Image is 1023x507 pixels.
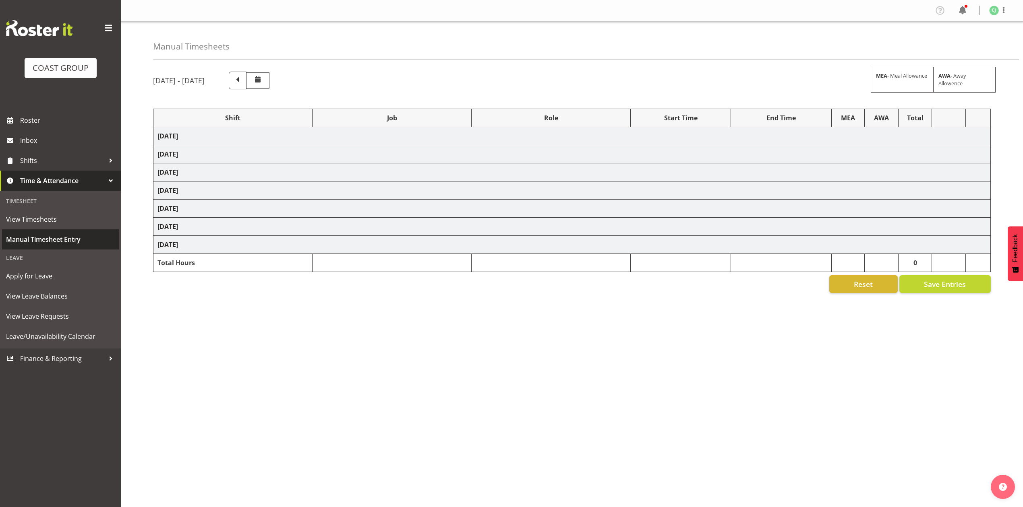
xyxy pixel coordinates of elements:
h5: [DATE] - [DATE] [153,76,205,85]
span: View Leave Requests [6,310,115,322]
button: Reset [829,275,898,293]
div: - Meal Allowance [871,67,933,93]
td: [DATE] [153,145,991,163]
span: Roster [20,114,117,126]
a: Leave/Unavailability Calendar [2,326,119,346]
span: Save Entries [924,279,966,289]
a: View Leave Requests [2,306,119,326]
div: AWA [869,113,895,123]
span: Reset [854,279,873,289]
img: Rosterit website logo [6,20,72,36]
td: 0 [899,254,932,272]
div: Start Time [635,113,727,123]
span: Time & Attendance [20,175,105,187]
div: MEA [836,113,860,123]
a: View Leave Balances [2,286,119,306]
td: [DATE] [153,236,991,254]
span: Apply for Leave [6,270,115,282]
td: [DATE] [153,218,991,236]
div: Total [903,113,928,123]
a: View Timesheets [2,209,119,229]
span: Leave/Unavailability Calendar [6,330,115,342]
td: [DATE] [153,200,991,218]
span: Manual Timesheet Entry [6,233,115,245]
button: Save Entries [899,275,991,293]
div: Shift [157,113,308,123]
span: View Timesheets [6,213,115,225]
strong: MEA [876,72,887,79]
span: Inbox [20,134,117,146]
span: View Leave Balances [6,290,115,302]
td: Total Hours [153,254,313,272]
td: [DATE] [153,163,991,181]
span: Finance & Reporting [20,352,105,365]
a: Manual Timesheet Entry [2,229,119,249]
span: Feedback [1012,234,1019,262]
td: [DATE] [153,127,991,145]
img: christina-jaramillo1126.jpg [989,6,999,15]
div: - Away Allowence [933,67,996,93]
td: [DATE] [153,181,991,200]
h4: Manual Timesheets [153,42,230,51]
div: Job [317,113,467,123]
div: Timesheet [2,193,119,209]
strong: AWA [938,72,951,79]
a: Apply for Leave [2,266,119,286]
div: COAST GROUP [33,62,89,74]
img: help-xxl-2.png [999,483,1007,491]
div: End Time [735,113,827,123]
div: Leave [2,249,119,266]
div: Role [476,113,626,123]
span: Shifts [20,155,105,167]
button: Feedback - Show survey [1008,226,1023,281]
